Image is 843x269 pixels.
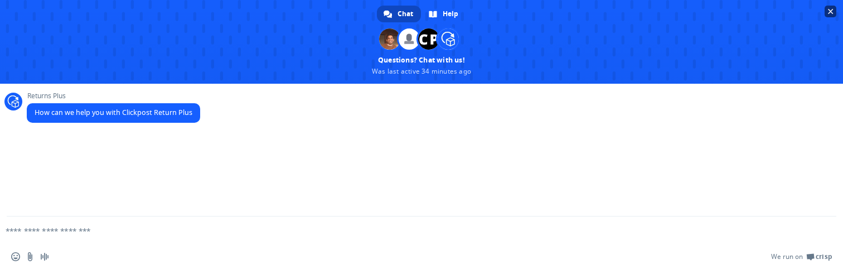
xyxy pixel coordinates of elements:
[40,252,49,261] span: Audio message
[825,6,836,17] span: Close chat
[27,92,200,100] span: Returns Plus
[443,6,458,22] span: Help
[6,226,802,236] textarea: Compose your message...
[11,252,20,261] span: Insert an emoji
[771,252,803,261] span: We run on
[422,6,466,22] div: Help
[771,252,832,261] a: We run onCrisp
[26,252,35,261] span: Send a file
[35,108,192,117] span: How can we help you with Clickpost Return Plus
[816,252,832,261] span: Crisp
[398,6,413,22] span: Chat
[377,6,421,22] div: Chat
